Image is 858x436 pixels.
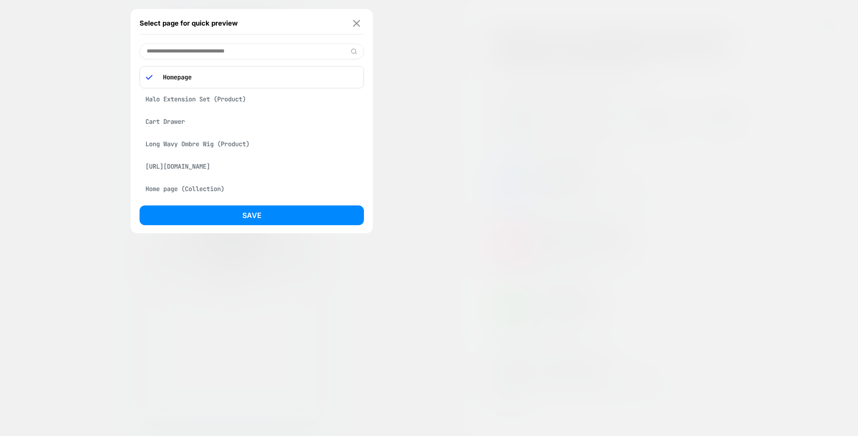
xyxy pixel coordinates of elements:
[353,20,360,26] img: close
[146,74,153,81] img: blue checkmark
[9,242,169,258] span: Please choose a different page from the list above.
[140,158,364,175] div: [URL][DOMAIN_NAME]
[140,19,238,27] span: Select page for quick preview
[140,135,364,153] div: Long Wavy Ombre Wig (Product)
[140,113,364,130] div: Cart Drawer
[350,48,357,55] img: edit
[9,184,169,200] span: Ahoy Sailor
[140,205,364,225] button: Save
[9,117,169,171] img: navigation helm
[140,180,364,197] div: Home page (Collection)
[140,91,364,108] div: Halo Extension Set (Product)
[9,209,169,233] span: The URL that was requested has a redirect rule that does not align with your targeted experience.
[158,73,358,81] p: Homepage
